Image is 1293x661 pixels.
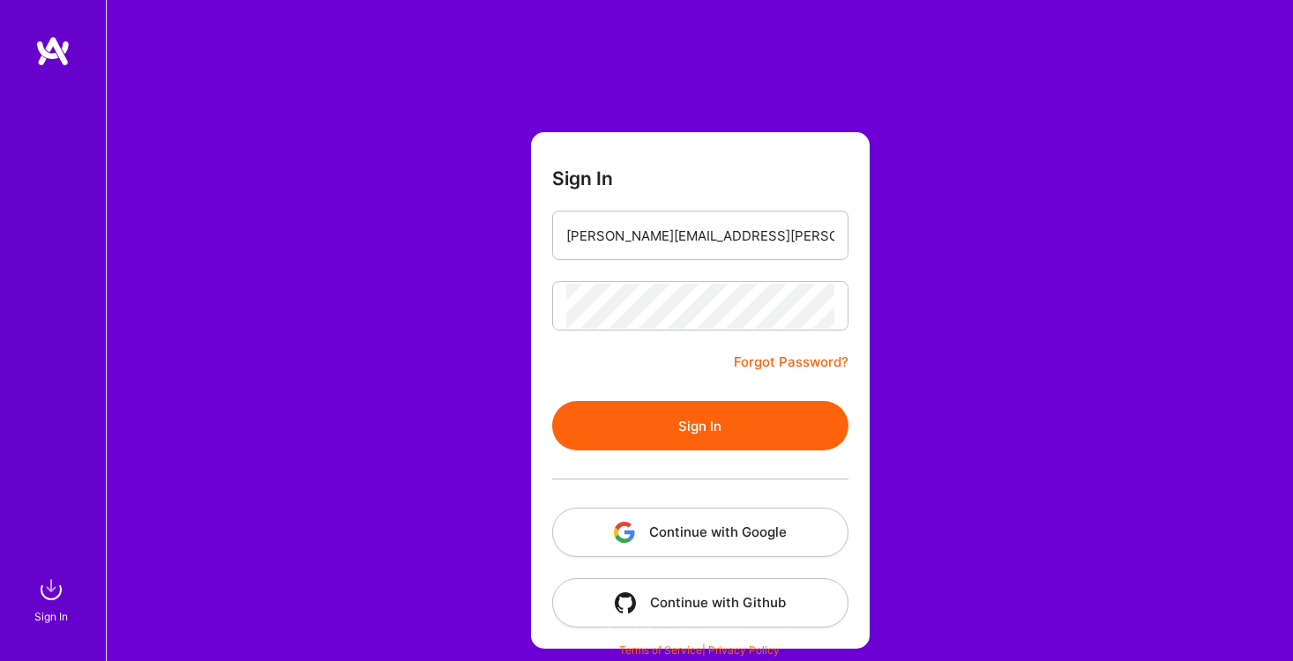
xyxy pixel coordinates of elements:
[619,643,780,657] span: |
[708,643,780,657] a: Privacy Policy
[34,607,68,626] div: Sign In
[619,643,702,657] a: Terms of Service
[35,35,71,67] img: logo
[734,352,848,373] a: Forgot Password?
[566,213,834,258] input: Email...
[106,609,1293,653] div: © 2025 ATeams Inc., All rights reserved.
[34,572,69,607] img: sign in
[37,572,69,626] a: sign inSign In
[552,508,848,557] button: Continue with Google
[552,167,613,189] h3: Sign In
[552,401,848,450] button: Sign In
[552,578,848,628] button: Continue with Github
[615,592,636,613] img: icon
[614,522,635,543] img: icon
